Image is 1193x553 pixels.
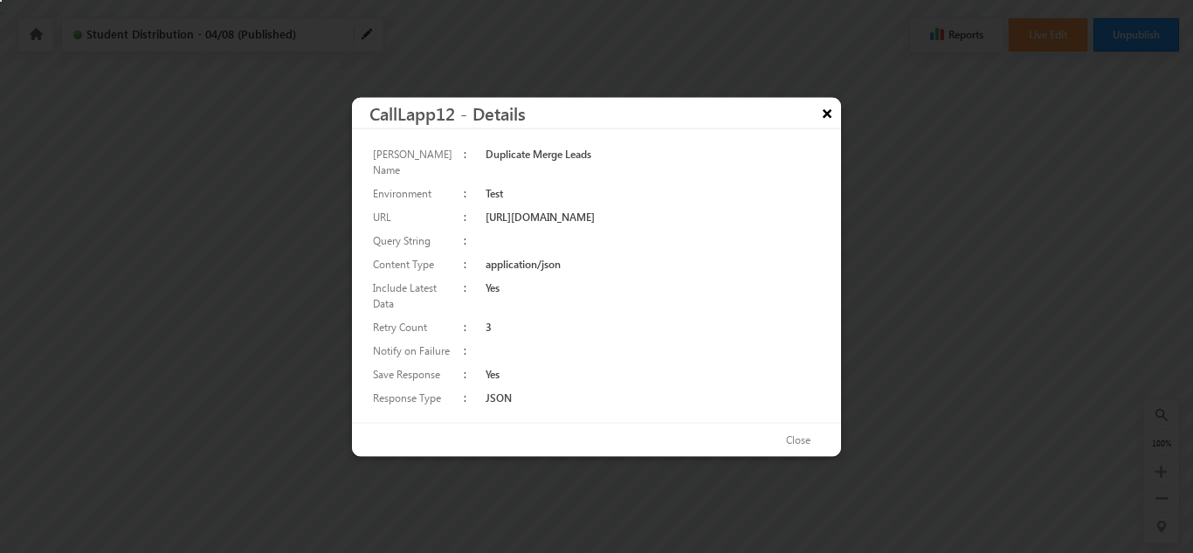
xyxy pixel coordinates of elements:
[482,252,824,275] td: application/json
[460,385,482,409] td: :
[369,97,841,128] h3: CallLapp12 - Details
[369,228,460,252] td: Query String
[460,204,482,228] td: :
[460,338,482,362] td: :
[460,275,482,315] td: :
[369,252,460,275] td: Content Type
[482,204,824,228] td: [URL][DOMAIN_NAME]
[460,228,482,252] td: :
[482,181,824,204] td: Test
[460,252,482,275] td: :
[369,385,460,409] td: Response Type
[460,362,482,385] td: :
[482,275,824,315] td: Yes
[369,181,460,204] td: Environment
[369,362,460,385] td: Save Response
[369,275,460,315] td: Include Latest Data
[482,362,824,385] td: Yes
[369,142,460,181] td: [PERSON_NAME] Name
[769,427,828,453] button: Close
[482,315,824,338] td: 3
[813,97,841,128] button: ×
[369,338,460,362] td: Notify on Failure
[460,142,482,181] td: :
[482,385,824,409] td: JSON
[369,315,460,338] td: Retry Count
[482,142,824,181] td: Duplicate Merge Leads
[369,204,460,228] td: URL
[460,181,482,204] td: :
[460,315,482,338] td: :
